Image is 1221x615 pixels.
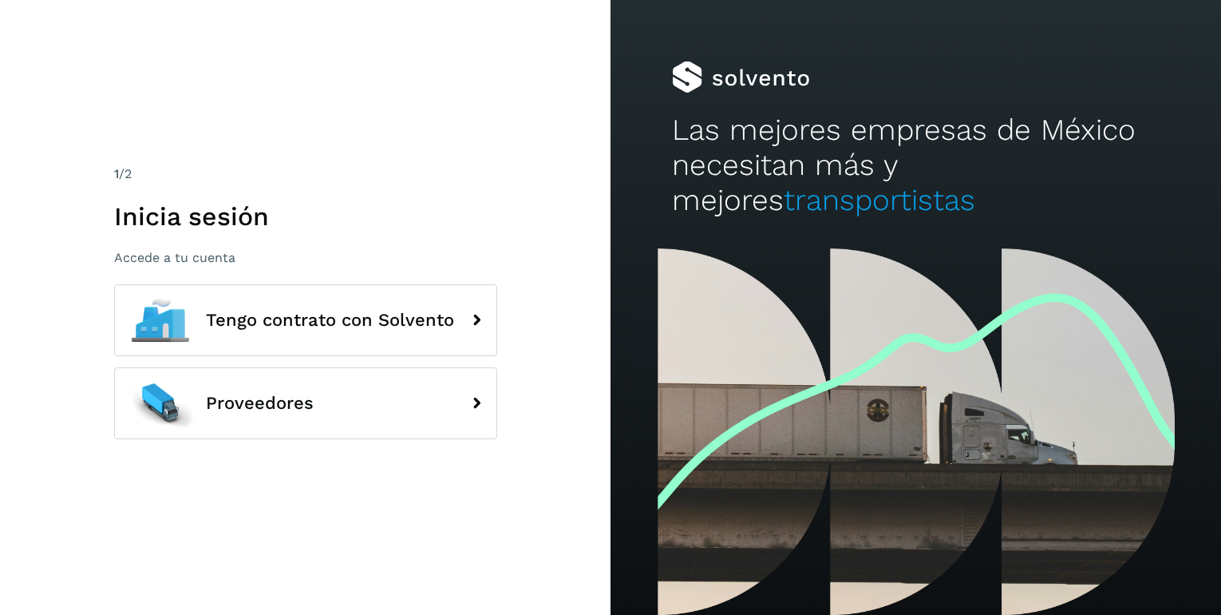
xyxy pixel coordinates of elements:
[114,250,497,265] p: Accede a tu cuenta
[114,367,497,439] button: Proveedores
[114,201,497,232] h1: Inicia sesión
[672,113,1160,219] h2: Las mejores empresas de México necesitan más y mejores
[206,394,314,413] span: Proveedores
[114,166,119,181] span: 1
[114,165,497,184] div: /2
[114,284,497,356] button: Tengo contrato con Solvento
[206,311,454,330] span: Tengo contrato con Solvento
[784,183,975,217] span: transportistas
